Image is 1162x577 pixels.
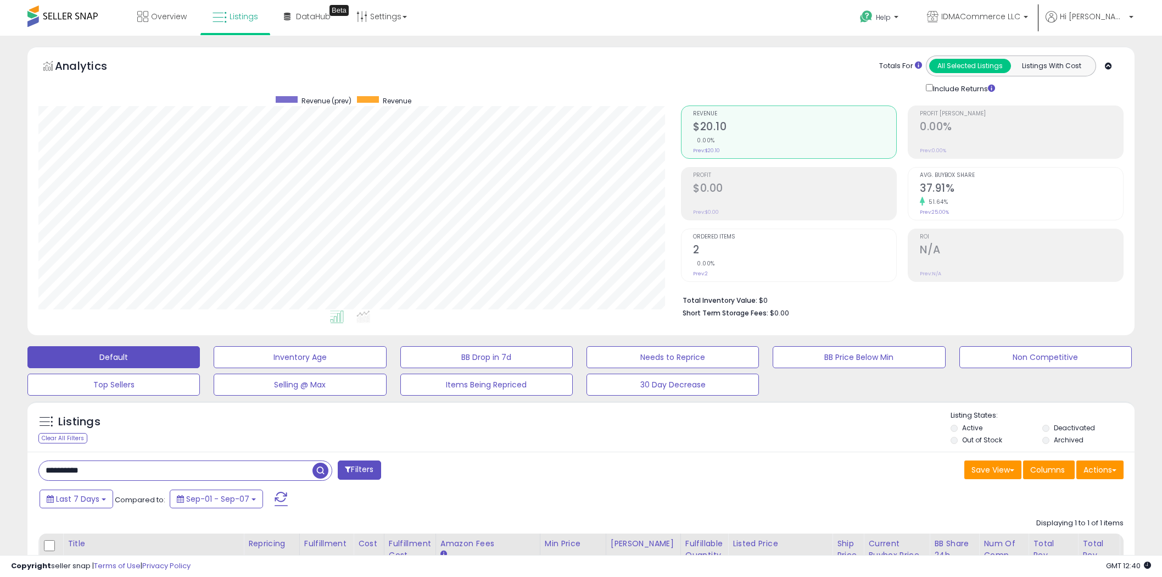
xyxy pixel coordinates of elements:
[837,538,859,561] div: Ship Price
[920,147,946,154] small: Prev: 0.00%
[770,308,789,318] span: $0.00
[68,538,239,550] div: Title
[1046,11,1133,36] a: Hi [PERSON_NAME]
[925,198,948,206] small: 51.64%
[1054,423,1095,432] label: Deactivated
[1010,59,1092,73] button: Listings With Cost
[733,538,828,550] div: Listed Price
[11,561,51,571] strong: Copyright
[1036,518,1124,529] div: Displaying 1 to 1 of 1 items
[383,96,411,106] span: Revenue
[55,58,129,76] h5: Analytics
[773,346,945,368] button: BB Price Below Min
[693,111,896,117] span: Revenue
[951,410,1135,421] p: Listing States:
[27,346,200,368] button: Default
[929,59,1011,73] button: All Selected Listings
[358,538,379,550] div: Cost
[685,538,723,561] div: Fulfillable Quantity
[920,120,1123,135] h2: 0.00%
[859,10,873,24] i: Get Help
[1106,561,1151,571] span: 2025-09-15 12:40 GMT
[186,493,249,504] span: Sep-01 - Sep-07
[941,11,1020,22] span: IDMACommerce LLC
[586,346,759,368] button: Needs to Reprice
[11,561,191,572] div: seller snap | |
[962,435,1002,445] label: Out of Stock
[586,374,759,396] button: 30 Day Decrease
[920,111,1123,117] span: Profit [PERSON_NAME]
[304,538,349,550] div: Fulfillment
[918,82,1008,95] div: Include Returns
[868,538,925,561] div: Current Buybox Price
[984,538,1024,561] div: Num of Comp.
[56,493,99,504] span: Last 7 Days
[1023,461,1075,479] button: Columns
[1054,435,1083,445] label: Archived
[151,11,187,22] span: Overview
[248,538,295,550] div: Repricing
[693,270,708,277] small: Prev: 2
[693,173,896,179] span: Profit
[440,538,535,550] div: Amazon Fees
[301,96,351,106] span: Revenue (prev)
[693,147,720,154] small: Prev: $20.10
[1082,538,1115,573] div: Total Rev. Diff.
[693,259,715,268] small: 0.00%
[94,561,141,571] a: Terms of Use
[851,2,909,36] a: Help
[338,461,381,480] button: Filters
[693,182,896,197] h2: $0.00
[1030,464,1065,475] span: Columns
[934,538,974,561] div: BB Share 24h.
[296,11,331,22] span: DataHub
[693,120,896,135] h2: $20.10
[27,374,200,396] button: Top Sellers
[879,61,922,71] div: Totals For
[693,243,896,258] h2: 2
[920,234,1123,240] span: ROI
[693,234,896,240] span: Ordered Items
[142,561,191,571] a: Privacy Policy
[683,296,757,305] b: Total Inventory Value:
[400,346,573,368] button: BB Drop in 7d
[170,490,263,508] button: Sep-01 - Sep-07
[115,495,165,505] span: Compared to:
[58,414,100,430] h5: Listings
[1076,461,1124,479] button: Actions
[40,490,113,508] button: Last 7 Days
[38,433,87,443] div: Clear All Filters
[959,346,1132,368] button: Non Competitive
[1060,11,1126,22] span: Hi [PERSON_NAME]
[329,5,349,16] div: Tooltip anchor
[920,270,941,277] small: Prev: N/A
[400,374,573,396] button: Items Being Repriced
[389,538,431,561] div: Fulfillment Cost
[214,346,386,368] button: Inventory Age
[683,293,1115,306] li: $0
[920,209,949,215] small: Prev: 25.00%
[920,182,1123,197] h2: 37.91%
[962,423,982,432] label: Active
[693,209,719,215] small: Prev: $0.00
[214,374,386,396] button: Selling @ Max
[683,308,768,318] b: Short Term Storage Fees:
[693,136,715,145] small: 0.00%
[440,550,447,559] small: Amazon Fees.
[876,13,891,22] span: Help
[920,173,1123,179] span: Avg. Buybox Share
[1033,538,1073,561] div: Total Rev.
[964,461,1021,479] button: Save View
[611,538,676,550] div: [PERSON_NAME]
[545,538,601,550] div: Min Price
[920,243,1123,258] h2: N/A
[230,11,258,22] span: Listings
